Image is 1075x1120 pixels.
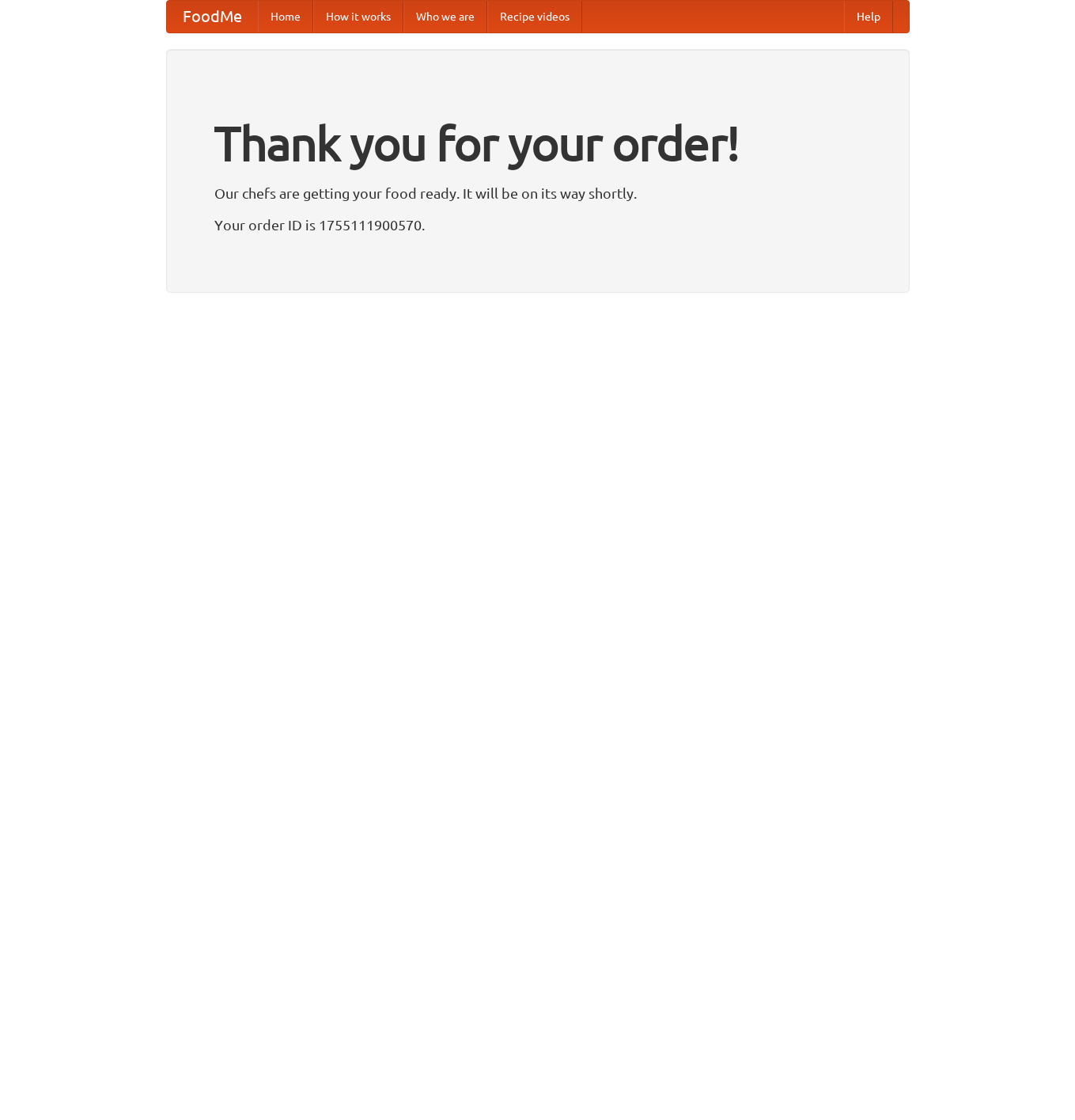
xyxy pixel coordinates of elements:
p: Our chefs are getting your food ready. It will be on its way shortly. [214,181,861,205]
a: FoodMe [167,1,258,32]
p: Your order ID is 1755111900570. [214,213,861,237]
a: How it works [313,1,403,32]
a: Who we are [403,1,487,32]
a: Help [844,1,893,32]
h1: Thank you for your order! [214,105,861,181]
a: Home [258,1,313,32]
a: Recipe videos [487,1,582,32]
